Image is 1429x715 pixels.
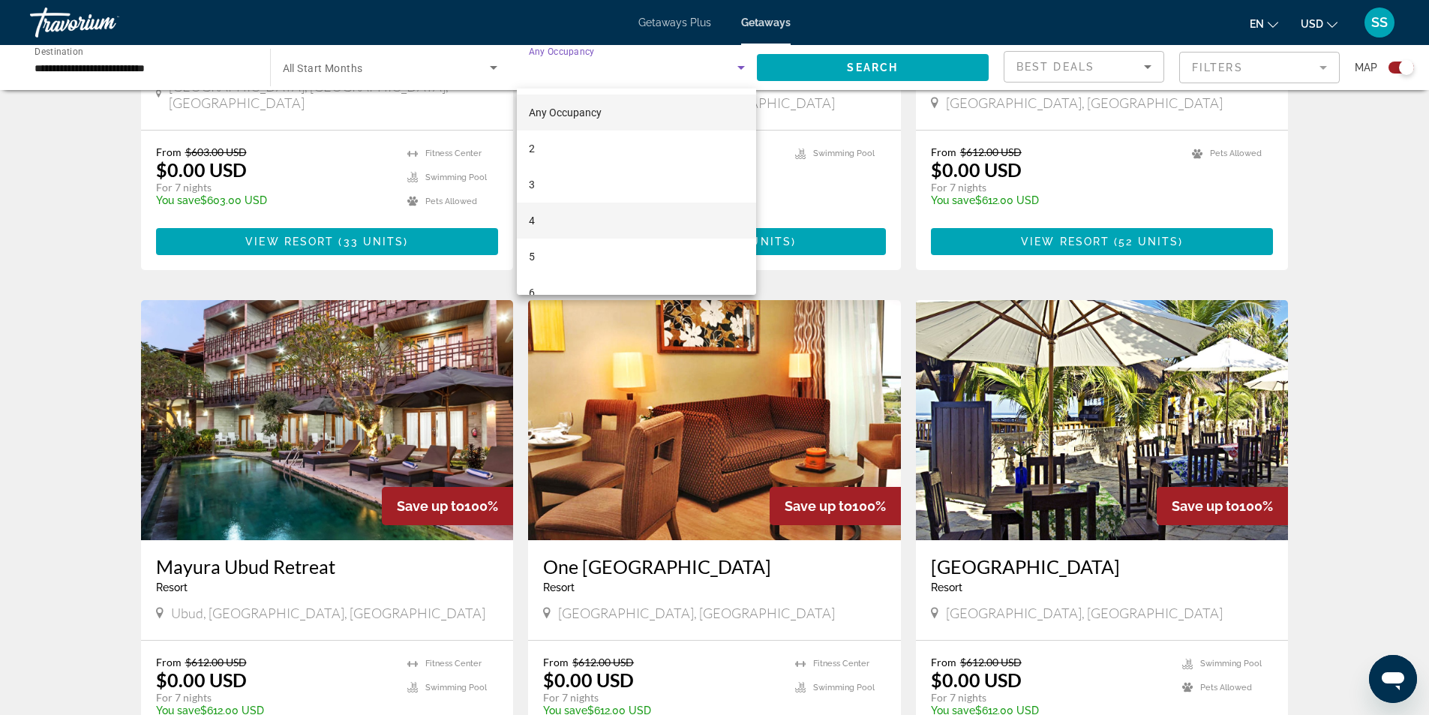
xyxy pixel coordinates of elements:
[529,140,535,158] span: 2
[529,212,535,230] span: 4
[529,248,535,266] span: 5
[1369,655,1417,703] iframe: Button to launch messaging window
[529,176,535,194] span: 3
[529,107,602,119] span: Any Occupancy
[529,284,535,302] span: 6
